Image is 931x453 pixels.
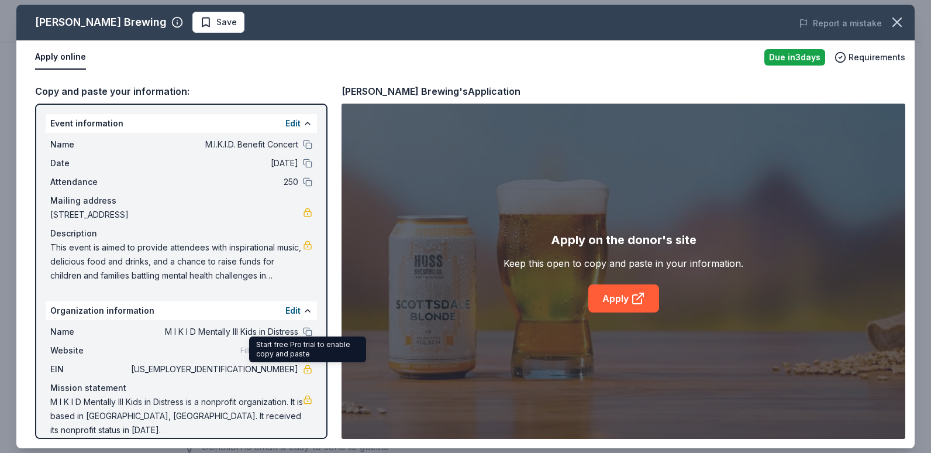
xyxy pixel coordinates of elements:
[50,175,129,189] span: Attendance
[50,194,312,208] div: Mailing address
[588,284,659,313] a: Apply
[285,116,301,131] button: Edit
[849,50,905,64] span: Requirements
[249,337,366,362] div: Start free Pro trial to enable copy and paste
[764,49,825,66] div: Due in 3 days
[799,16,882,30] button: Report a mistake
[504,256,743,270] div: Keep this open to copy and paste in your information.
[240,346,298,355] span: Fill in using "Edit"
[35,13,167,32] div: [PERSON_NAME] Brewing
[285,304,301,318] button: Edit
[129,362,298,376] span: [US_EMPLOYER_IDENTIFICATION_NUMBER]
[192,12,244,33] button: Save
[46,301,317,320] div: Organization information
[835,50,905,64] button: Requirements
[50,344,129,358] span: Website
[50,395,303,437] span: M I K I D Mentally Ill Kids in Distress is a nonprofit organization. It is based in [GEOGRAPHIC_D...
[50,208,303,222] span: [STREET_ADDRESS]
[342,84,520,99] div: [PERSON_NAME] Brewing's Application
[35,45,86,70] button: Apply online
[50,156,129,170] span: Date
[50,138,129,152] span: Name
[129,325,298,339] span: M I K I D Mentally Ill Kids in Distress
[50,241,303,283] span: This event is aimed to provide attendees with inspirational music, delicious food and drinks, and...
[35,84,327,99] div: Copy and paste your information:
[551,231,696,249] div: Apply on the donor's site
[129,156,298,170] span: [DATE]
[50,227,312,241] div: Description
[129,138,298,152] span: M.I.K.I.D. Benefit Concert
[216,15,237,29] span: Save
[50,381,312,395] div: Mission statement
[129,175,298,189] span: 250
[46,114,317,133] div: Event information
[50,362,129,376] span: EIN
[50,325,129,339] span: Name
